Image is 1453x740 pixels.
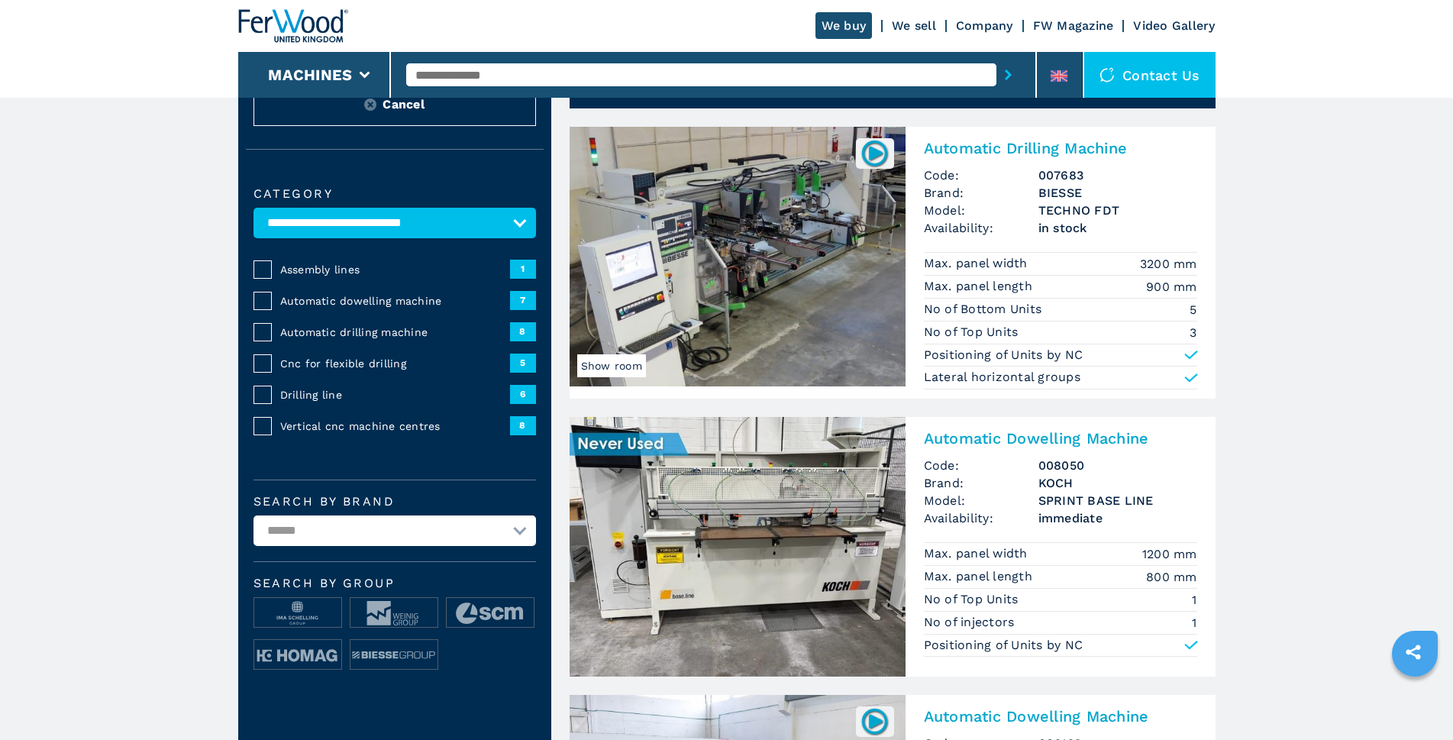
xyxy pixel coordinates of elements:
[510,322,536,341] span: 8
[924,255,1032,272] p: Max. panel width
[510,354,536,372] span: 5
[924,568,1037,585] p: Max. panel length
[280,418,510,434] span: Vertical cnc machine centres
[350,640,438,671] img: image
[253,577,536,590] span: Search by group
[924,166,1038,184] span: Code:
[510,385,536,403] span: 6
[1133,18,1215,33] a: Video Gallery
[860,138,890,168] img: 007683
[280,387,510,402] span: Drilling line
[510,416,536,435] span: 8
[254,598,341,629] img: image
[924,474,1038,492] span: Brand:
[1146,568,1197,586] em: 800 mm
[924,219,1038,237] span: Availability:
[1084,52,1216,98] div: Contact us
[1038,492,1197,509] h3: SPRINT BASE LINE
[1033,18,1114,33] a: FW Magazine
[924,591,1022,608] p: No of Top Units
[280,293,510,309] span: Automatic dowelling machine
[280,325,510,340] span: Automatic drilling machine
[447,598,534,629] img: image
[577,354,646,377] span: Show room
[570,417,906,677] img: Automatic Dowelling Machine KOCH SPRINT BASE LINE
[924,457,1038,474] span: Code:
[924,301,1046,318] p: No of Bottom Units
[1038,166,1197,184] h3: 007683
[1394,633,1432,671] a: sharethis
[254,640,341,671] img: image
[924,202,1038,219] span: Model:
[924,545,1032,562] p: Max. panel width
[570,417,1216,677] a: Automatic Dowelling Machine KOCH SPRINT BASE LINEAutomatic Dowelling MachineCode:008050Brand:KOCH...
[1192,591,1196,609] em: 1
[1038,474,1197,492] h3: KOCH
[253,496,536,508] label: Search by brand
[510,260,536,278] span: 1
[1192,614,1196,632] em: 1
[350,598,438,629] img: image
[924,707,1197,725] h2: Automatic Dowelling Machine
[1038,202,1197,219] h3: TECHNO FDT
[1146,278,1197,296] em: 900 mm
[924,278,1037,295] p: Max. panel length
[280,262,510,277] span: Assembly lines
[1140,255,1197,273] em: 3200 mm
[924,637,1083,654] p: Positioning of Units by NC
[570,127,906,386] img: Automatic Drilling Machine BIESSE TECHNO FDT
[238,9,348,43] img: Ferwood
[924,492,1038,509] span: Model:
[280,356,510,371] span: Cnc for flexible drilling
[1190,301,1196,318] em: 5
[924,139,1197,157] h2: Automatic Drilling Machine
[1038,457,1197,474] h3: 008050
[860,706,890,736] img: 006163
[924,509,1038,527] span: Availability:
[510,291,536,309] span: 7
[1038,184,1197,202] h3: BIESSE
[924,614,1019,631] p: No of injectors
[924,429,1197,448] h2: Automatic Dowelling Machine
[996,57,1020,92] button: submit-button
[1142,545,1197,563] em: 1200 mm
[1099,67,1115,82] img: Contact us
[570,127,1216,399] a: Automatic Drilling Machine BIESSE TECHNO FDTShow room007683Automatic Drilling MachineCode:007683B...
[1038,509,1197,527] span: immediate
[924,184,1038,202] span: Brand:
[383,95,425,113] span: Cancel
[924,369,1080,386] p: Lateral horizontal groups
[1190,324,1196,341] em: 3
[364,99,376,111] img: Reset
[924,347,1083,364] p: Positioning of Units by NC
[892,18,936,33] a: We sell
[253,188,536,200] label: Category
[924,324,1022,341] p: No of Top Units
[268,66,352,84] button: Machines
[956,18,1013,33] a: Company
[1038,219,1197,237] span: in stock
[815,12,873,39] a: We buy
[1388,671,1442,729] iframe: Chat
[253,82,536,126] button: ResetCancel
